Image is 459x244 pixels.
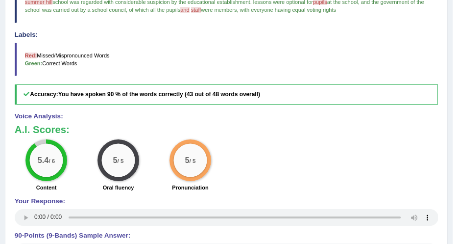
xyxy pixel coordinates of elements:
[15,31,438,39] h4: Labels:
[15,232,438,240] h4: 90-Points (9-Bands) Sample Answer:
[172,184,208,191] label: Pronunciation
[113,156,118,165] big: 5
[15,124,70,135] b: A.I. Scores:
[15,43,438,76] blockquote: Missed/Mispronounced Words Correct Words
[25,60,43,66] b: Green:
[25,53,37,58] b: Red:
[185,156,190,165] big: 5
[190,158,196,164] small: / 5
[49,158,55,164] small: / 6
[118,158,124,164] small: / 5
[103,184,134,191] label: Oral fluency
[36,184,57,191] label: Content
[15,198,438,205] h4: Your Response:
[58,91,260,98] b: You have spoken 90 % of the words correctly (43 out of 48 words overall)
[201,7,336,13] span: were members, with everyone having equal voting rights
[15,84,438,105] h5: Accuracy:
[38,156,49,165] big: 5.4
[15,113,438,120] h4: Voice Analysis:
[191,7,201,13] span: staff
[180,7,189,13] span: and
